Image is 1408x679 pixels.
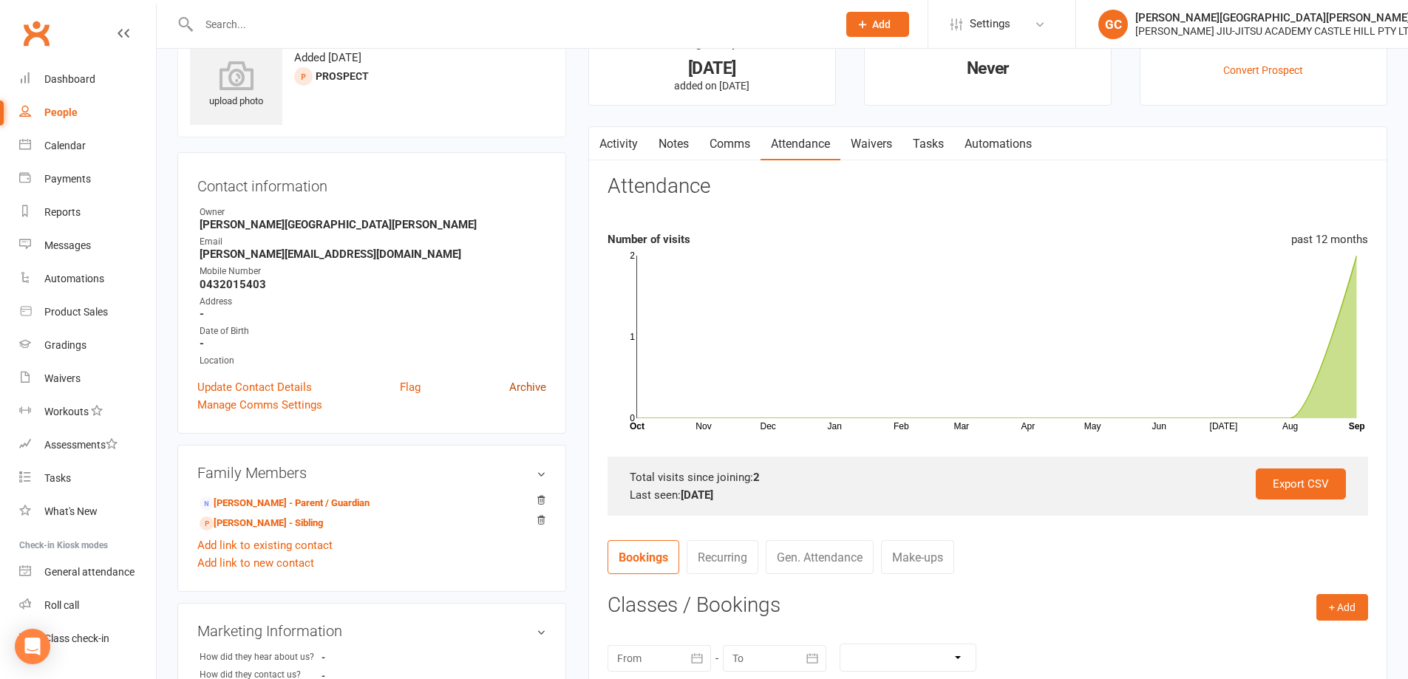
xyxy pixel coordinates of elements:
[18,15,55,52] a: Clubworx
[19,262,156,296] a: Automations
[200,337,546,350] strong: -
[190,61,282,109] div: upload photo
[602,61,822,76] div: [DATE]
[197,396,322,414] a: Manage Comms Settings
[19,129,156,163] a: Calendar
[846,12,909,37] button: Add
[19,96,156,129] a: People
[316,70,369,82] snap: prospect
[200,265,546,279] div: Mobile Number
[608,233,690,246] strong: Number of visits
[19,163,156,196] a: Payments
[19,429,156,462] a: Assessments
[681,488,713,502] strong: [DATE]
[589,127,648,161] a: Activity
[200,307,546,321] strong: -
[954,127,1042,161] a: Automations
[194,14,827,35] input: Search...
[197,623,546,639] h3: Marketing Information
[608,175,710,198] h3: Attendance
[44,140,86,151] div: Calendar
[44,505,98,517] div: What's New
[197,378,312,396] a: Update Contact Details
[44,632,109,644] div: Class check-in
[44,239,91,251] div: Messages
[44,306,108,318] div: Product Sales
[648,127,699,161] a: Notes
[197,554,314,572] a: Add link to new contact
[44,73,95,85] div: Dashboard
[44,566,135,578] div: General attendance
[19,556,156,589] a: General attendance kiosk mode
[190,33,554,49] h3: [PERSON_NAME]
[630,468,1346,486] div: Total visits since joining:
[44,599,79,611] div: Roll call
[400,378,421,396] a: Flag
[19,329,156,362] a: Gradings
[200,354,546,368] div: Location
[200,295,546,309] div: Address
[872,18,891,30] span: Add
[608,540,679,574] a: Bookings
[902,127,954,161] a: Tasks
[200,516,323,531] a: [PERSON_NAME] - Sibling
[766,540,874,574] a: Gen. Attendance
[19,196,156,229] a: Reports
[15,629,50,664] div: Open Intercom Messenger
[44,173,91,185] div: Payments
[19,63,156,96] a: Dashboard
[1316,594,1368,621] button: + Add
[200,324,546,338] div: Date of Birth
[840,127,902,161] a: Waivers
[761,127,840,161] a: Attendance
[630,486,1346,504] div: Last seen:
[687,540,758,574] a: Recurring
[19,296,156,329] a: Product Sales
[970,7,1010,41] span: Settings
[753,471,760,484] strong: 2
[1098,10,1128,39] div: GC
[197,172,546,194] h3: Contact information
[19,462,156,495] a: Tasks
[200,218,546,231] strong: [PERSON_NAME][GEOGRAPHIC_DATA][PERSON_NAME]
[19,495,156,528] a: What's New
[44,406,89,417] div: Workouts
[878,61,1098,76] div: Never
[699,127,761,161] a: Comms
[19,589,156,622] a: Roll call
[1291,231,1368,248] div: past 12 months
[322,652,407,663] strong: -
[200,235,546,249] div: Email
[602,80,822,92] p: added on [DATE]
[44,439,118,451] div: Assessments
[200,278,546,291] strong: 0432015403
[44,339,86,351] div: Gradings
[19,229,156,262] a: Messages
[19,622,156,655] a: Class kiosk mode
[19,362,156,395] a: Waivers
[44,206,81,218] div: Reports
[44,372,81,384] div: Waivers
[19,395,156,429] a: Workouts
[1256,468,1346,499] a: Export CSV
[44,472,71,484] div: Tasks
[197,536,333,554] a: Add link to existing contact
[1223,64,1303,76] a: Convert Prospect
[294,51,361,64] time: Added [DATE]
[200,205,546,219] div: Owner
[200,496,370,511] a: [PERSON_NAME] - Parent / Guardian
[200,650,322,664] div: How did they hear about us?
[44,106,78,118] div: People
[608,594,1368,617] h3: Classes / Bookings
[44,273,104,284] div: Automations
[197,465,546,481] h3: Family Members
[881,540,954,574] a: Make-ups
[509,378,546,396] a: Archive
[200,248,546,261] strong: [PERSON_NAME][EMAIL_ADDRESS][DOMAIN_NAME]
